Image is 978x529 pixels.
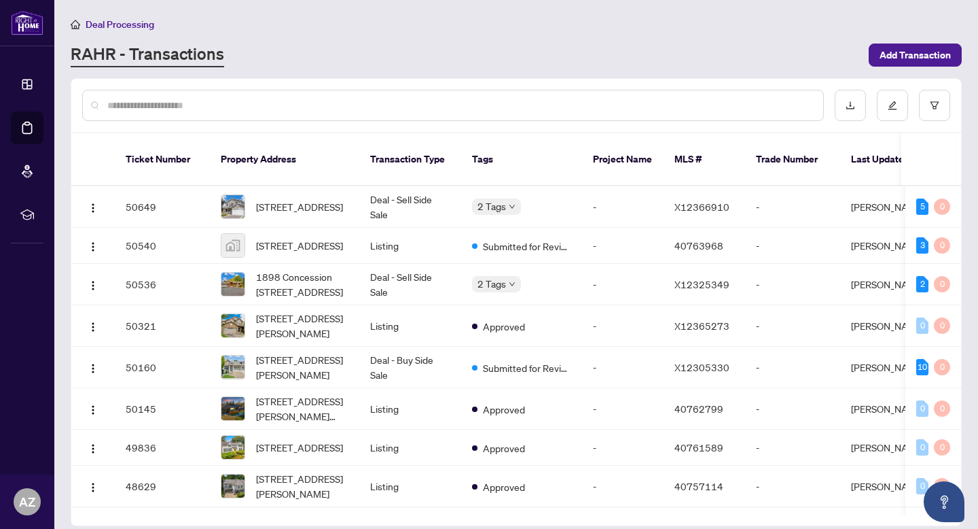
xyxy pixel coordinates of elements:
[88,482,98,493] img: Logo
[930,101,939,110] span: filter
[934,276,950,292] div: 0
[483,360,571,375] span: Submitted for Review
[745,305,840,347] td: -
[477,276,506,292] span: 2 Tags
[840,228,942,264] td: [PERSON_NAME]
[115,133,210,186] th: Ticket Number
[256,440,343,455] span: [STREET_ADDRESS]
[88,405,98,415] img: Logo
[840,133,942,186] th: Last Updated By
[221,356,244,379] img: thumbnail-img
[359,228,461,264] td: Listing
[745,388,840,430] td: -
[221,436,244,459] img: thumbnail-img
[115,466,210,507] td: 48629
[888,101,897,110] span: edit
[115,347,210,388] td: 50160
[934,359,950,375] div: 0
[916,478,928,494] div: 0
[71,43,224,67] a: RAHR - Transactions
[359,186,461,228] td: Deal - Sell Side Sale
[477,199,506,214] span: 2 Tags
[664,133,745,186] th: MLS #
[674,278,729,290] span: X12325349
[256,311,348,341] span: [STREET_ADDRESS][PERSON_NAME]
[582,388,664,430] td: -
[256,199,343,214] span: [STREET_ADDRESS]
[582,347,664,388] td: -
[582,430,664,466] td: -
[934,237,950,254] div: 0
[88,443,98,454] img: Logo
[745,264,840,305] td: -
[745,466,840,507] td: -
[359,347,461,388] td: Deal - Buy Side Sale
[82,273,104,295] button: Logo
[71,20,80,29] span: home
[461,133,582,186] th: Tags
[256,352,348,382] span: [STREET_ADDRESS][PERSON_NAME]
[256,238,343,253] span: [STREET_ADDRESS]
[210,133,359,186] th: Property Address
[509,281,515,288] span: down
[916,439,928,456] div: 0
[483,402,525,417] span: Approved
[582,305,664,347] td: -
[88,280,98,291] img: Logo
[745,430,840,466] td: -
[840,186,942,228] td: [PERSON_NAME]
[11,10,43,35] img: logo
[916,400,928,417] div: 0
[221,234,244,257] img: thumbnail-img
[86,18,154,31] span: Deal Processing
[115,305,210,347] td: 50321
[840,388,942,430] td: [PERSON_NAME]
[19,492,35,511] span: AZ
[359,133,461,186] th: Transaction Type
[674,320,729,332] span: X12365273
[674,480,723,492] span: 40757114
[582,264,664,305] td: -
[82,235,104,256] button: Logo
[840,466,942,507] td: [PERSON_NAME]
[582,466,664,507] td: -
[934,400,950,417] div: 0
[88,241,98,252] img: Logo
[359,388,461,430] td: Listing
[256,394,348,424] span: [STREET_ADDRESS][PERSON_NAME][PERSON_NAME]
[82,356,104,378] button: Logo
[359,305,461,347] td: Listing
[880,44,951,66] span: Add Transaction
[934,478,950,494] div: 0
[115,186,210,228] td: 50649
[674,239,723,252] span: 40763968
[835,90,866,121] button: download
[483,239,571,254] span: Submitted for Review
[256,269,348,299] span: 1898 Concession [STREET_ADDRESS]
[840,264,942,305] td: [PERSON_NAME]
[745,186,840,228] td: -
[88,322,98,332] img: Logo
[582,228,664,264] td: -
[221,397,244,420] img: thumbnail-img
[916,199,928,215] div: 5
[924,481,964,522] button: Open asap
[359,430,461,466] td: Listing
[221,314,244,337] img: thumbnail-img
[82,398,104,420] button: Logo
[674,441,723,454] span: 40761589
[745,133,840,186] th: Trade Number
[359,264,461,305] td: Deal - Sell Side Sale
[934,439,950,456] div: 0
[82,475,104,497] button: Logo
[221,195,244,218] img: thumbnail-img
[674,361,729,373] span: X12305330
[359,466,461,507] td: Listing
[82,437,104,458] button: Logo
[934,318,950,334] div: 0
[115,264,210,305] td: 50536
[88,203,98,214] img: Logo
[916,359,928,375] div: 10
[82,196,104,218] button: Logo
[916,237,928,254] div: 3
